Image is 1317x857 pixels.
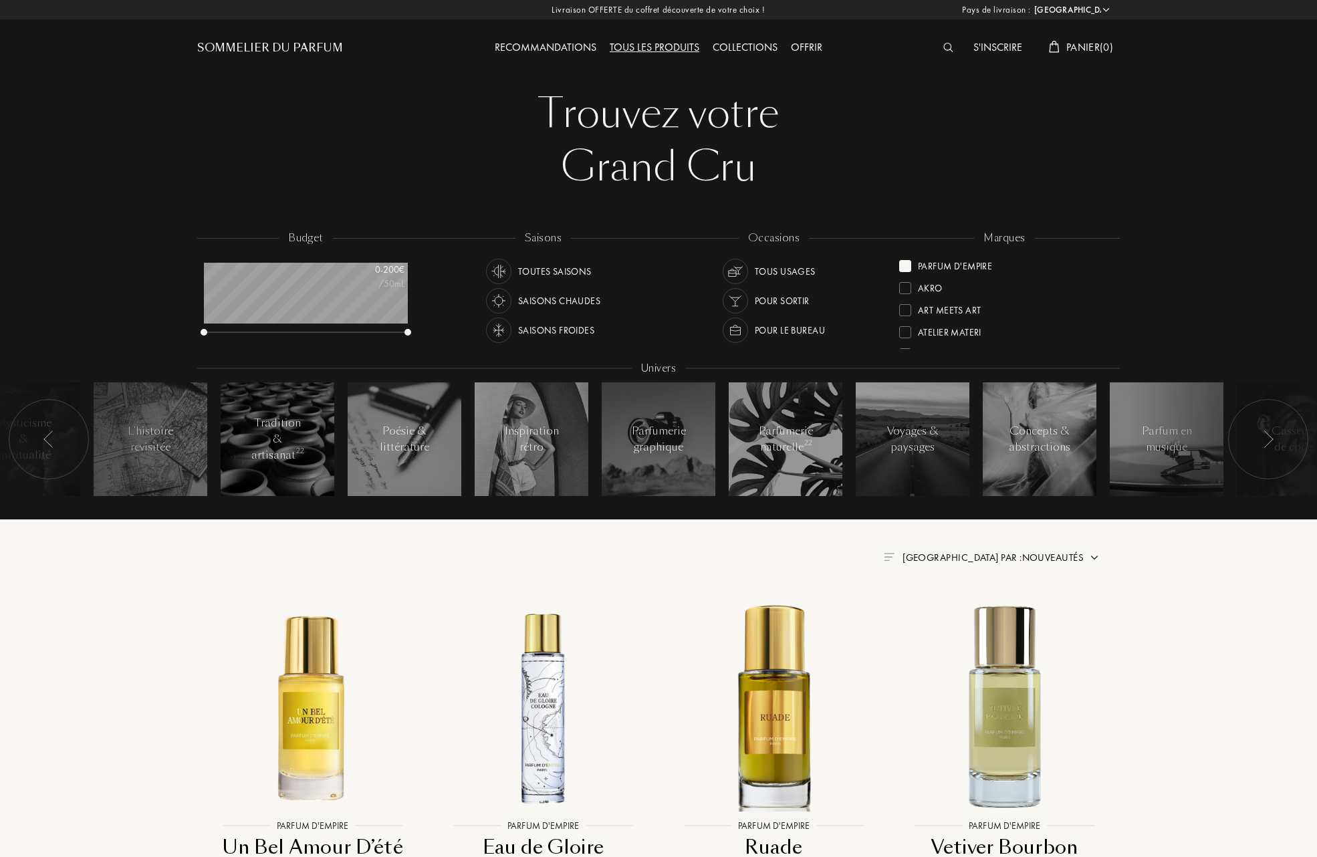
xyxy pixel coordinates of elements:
[726,321,745,340] img: usage_occasion_work_white.svg
[757,423,814,455] div: Parfumerie naturelle
[207,87,1110,140] div: Trouvez votre
[755,259,816,284] div: Tous usages
[918,277,943,295] div: Akro
[962,3,1031,17] span: Pays de livraison :
[804,439,812,448] span: 22
[967,40,1029,54] a: S'inscrire
[918,299,981,317] div: Art Meets Art
[1009,423,1070,455] div: Concepts & abstractions
[918,321,981,339] div: Atelier Materi
[376,423,433,455] div: Poésie & littérature
[1263,431,1274,448] img: arr_left.svg
[706,40,784,54] a: Collections
[903,551,1084,564] span: [GEOGRAPHIC_DATA] par : Nouveautés
[967,39,1029,57] div: S'inscrire
[518,288,600,314] div: Saisons chaudes
[755,288,810,314] div: Pour sortir
[207,140,1110,194] div: Grand Cru
[884,553,894,561] img: filter_by.png
[670,604,878,812] img: Ruade Parfum d'Empire
[726,262,745,281] img: usage_occasion_all_white.svg
[43,431,54,448] img: arr_left.svg
[1066,40,1113,54] span: Panier ( 0 )
[726,291,745,310] img: usage_occasion_party_white.svg
[755,318,825,343] div: Pour le bureau
[296,447,304,456] span: 22
[603,40,706,54] a: Tous les produits
[739,231,809,246] div: occasions
[632,361,685,376] div: Univers
[489,262,508,281] img: usage_season_average_white.svg
[518,318,594,343] div: Saisons froides
[784,40,829,54] a: Offrir
[489,291,508,310] img: usage_season_hot_white.svg
[603,39,706,57] div: Tous les produits
[1089,552,1100,563] img: arrow.png
[784,39,829,57] div: Offrir
[518,259,592,284] div: Toutes saisons
[279,231,333,246] div: budget
[918,255,992,273] div: Parfum d'Empire
[943,43,953,52] img: search_icn_white.svg
[918,343,947,361] div: Baruti
[338,263,404,277] div: 0 - 200 €
[1049,41,1060,53] img: cart_white.svg
[901,604,1108,812] img: Vetiver Bourbon Parfum d'Empire
[515,231,571,246] div: saisons
[488,39,603,57] div: Recommandations
[706,39,784,57] div: Collections
[488,40,603,54] a: Recommandations
[630,423,687,455] div: Parfumerie graphique
[249,415,306,463] div: Tradition & artisanat
[439,604,647,812] img: Eau de Gloire Cologne Parfum d'Empire
[489,321,508,340] img: usage_season_cold_white.svg
[338,277,404,291] div: /50mL
[503,423,560,455] div: Inspiration rétro
[884,423,941,455] div: Voyages & paysages
[974,231,1034,246] div: marques
[209,604,416,812] img: Un Bel Amour D’été Parfum d'Empire
[197,40,343,56] a: Sommelier du Parfum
